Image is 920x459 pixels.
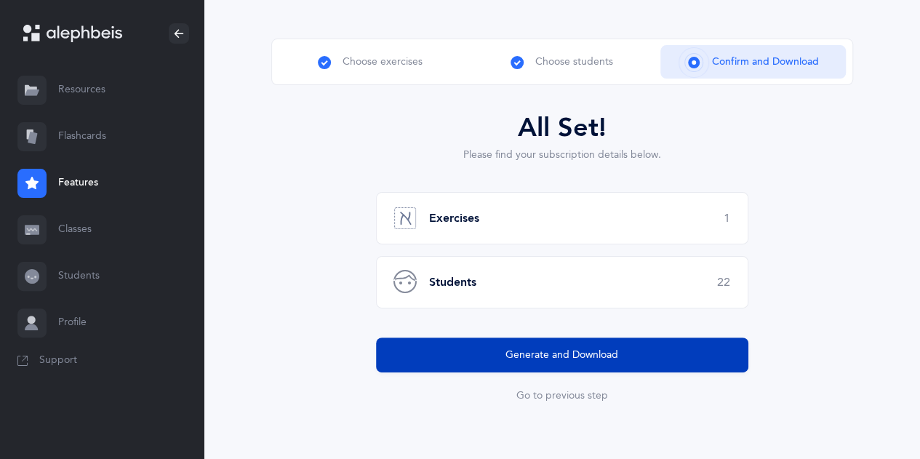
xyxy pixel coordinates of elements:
b: Students [429,276,476,289]
button: Generate and Download [376,338,748,372]
div: All Set! [376,108,748,148]
span: Choose exercises [343,55,423,70]
span: 1 [724,212,730,225]
button: Go to previous step [516,390,609,402]
span: Choose students [535,55,613,70]
span: Support [39,354,77,368]
b: Exercises [429,212,479,225]
span: Generate and Download [505,348,618,363]
span: 22 [717,276,730,289]
img: elementary-grey.svg [393,207,417,230]
span: Confirm and Download [711,55,818,70]
div: Please find your subscription details below. [376,148,748,175]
